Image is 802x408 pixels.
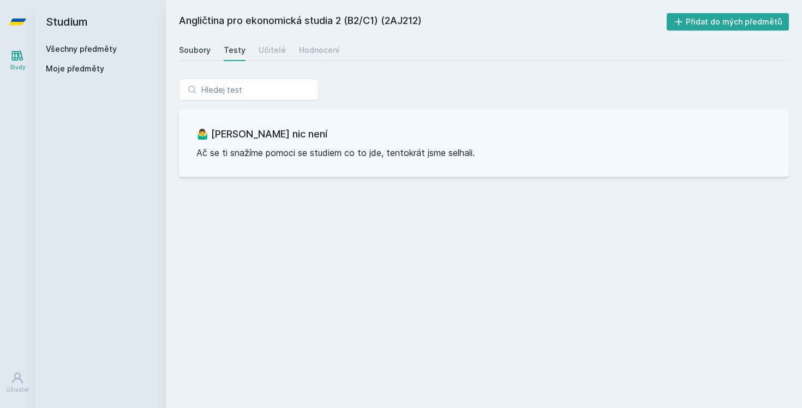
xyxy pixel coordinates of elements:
[46,63,104,74] span: Moje předměty
[196,127,771,142] h3: 🤷‍♂️ [PERSON_NAME] nic není
[259,45,286,56] div: Učitelé
[2,44,33,77] a: Study
[46,44,117,53] a: Všechny předměty
[6,386,29,394] div: Uživatel
[2,366,33,399] a: Uživatel
[179,39,211,61] a: Soubory
[259,39,286,61] a: Učitelé
[299,45,339,56] div: Hodnocení
[667,13,789,31] button: Přidat do mých předmětů
[224,45,246,56] div: Testy
[179,79,319,100] input: Hledej test
[224,39,246,61] a: Testy
[179,13,667,31] h2: Angličtina pro ekonomická studia 2 (B2/C1) (2AJ212)
[299,39,339,61] a: Hodnocení
[10,63,26,71] div: Study
[179,45,211,56] div: Soubory
[196,146,771,159] p: Ač se ti snažíme pomoci se studiem co to jde, tentokrát jsme selhali.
